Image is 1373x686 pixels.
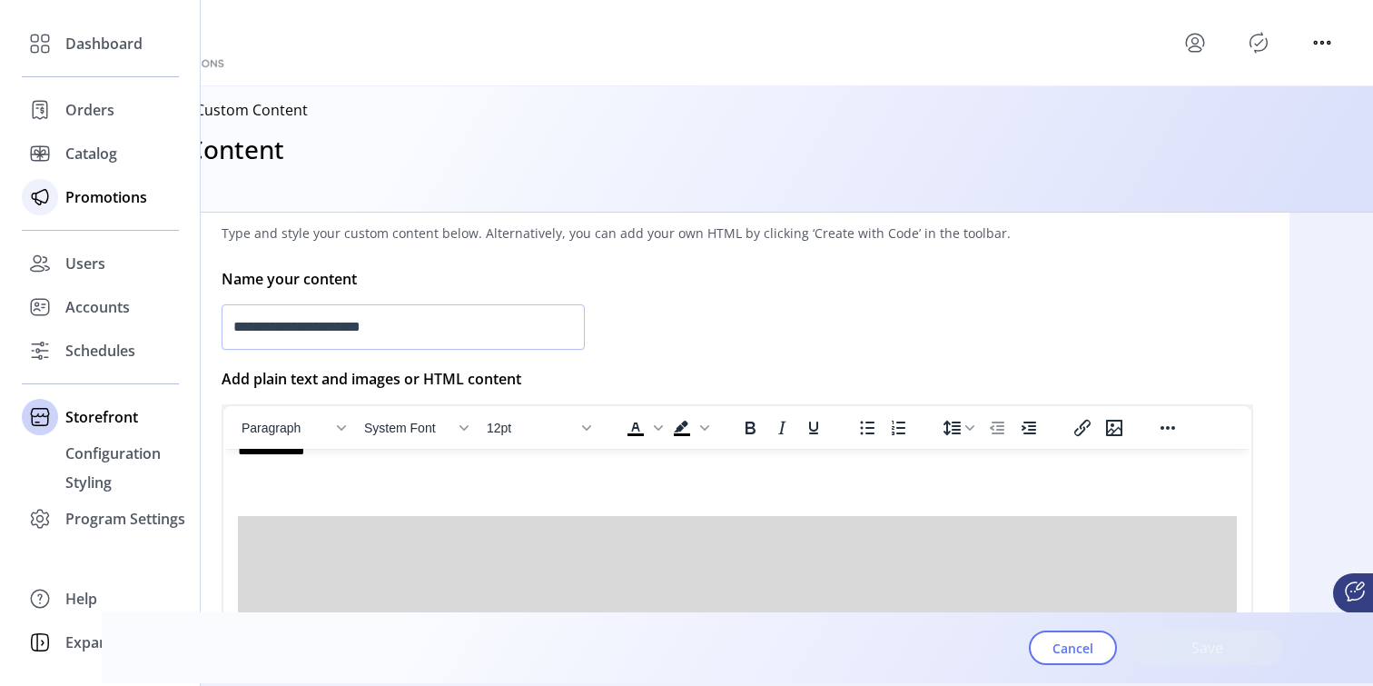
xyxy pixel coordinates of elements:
[487,421,576,435] span: 12pt
[1152,415,1183,441] button: Reveal or hide additional toolbar items
[364,421,453,435] span: System Font
[65,296,130,318] span: Accounts
[65,442,161,464] span: Configuration
[1244,28,1273,57] button: Publisher Panel
[620,415,666,441] div: Text color Black
[1099,415,1130,441] button: Insert/edit image
[479,415,598,441] button: Font size 12pt
[1180,28,1210,57] button: menu
[222,209,1011,257] p: Type and style your custom content below. Alternatively, you can add your own HTML by clicking ‘C...
[222,257,357,301] p: Name your content
[667,415,712,441] div: Background color Black
[65,472,112,493] span: Styling
[65,588,97,610] span: Help
[1029,631,1117,665] button: Cancel
[884,415,914,441] button: Numbered list
[852,415,883,441] button: Bullet list
[937,415,981,441] button: Line height
[65,253,105,274] span: Users
[1052,639,1093,658] span: Cancel
[798,415,829,441] button: Underline
[735,415,766,441] button: Bold
[1067,415,1098,441] button: Insert/edit link
[65,186,147,208] span: Promotions
[1013,415,1044,441] button: Increase indent
[65,406,138,428] span: Storefront
[65,508,185,530] span: Program Settings
[134,130,284,168] h3: Edit Content
[65,631,117,653] span: Expand
[142,99,308,121] p: Back to Custom Content
[234,415,352,441] button: Block Paragraph
[1308,28,1337,57] button: menu
[982,415,1012,441] button: Decrease indent
[766,415,797,441] button: Italic
[65,143,117,164] span: Catalog
[357,415,475,441] button: Font System Font
[65,340,135,362] span: Schedules
[222,353,521,404] p: Add plain text and images or HTML content
[65,99,114,121] span: Orders
[65,33,143,55] span: Dashboard
[242,421,331,435] span: Paragraph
